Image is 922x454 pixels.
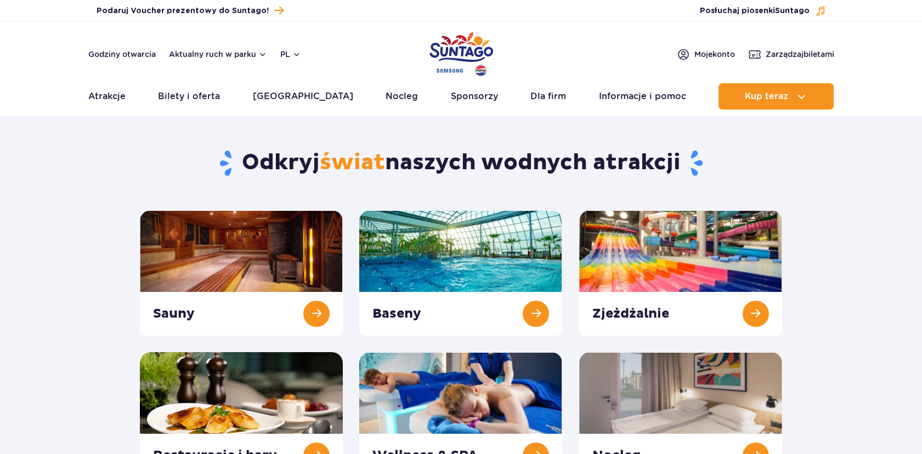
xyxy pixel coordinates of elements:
[386,83,418,110] a: Nocleg
[748,48,834,61] a: Zarządzajbiletami
[429,27,493,78] a: Park of Poland
[253,83,353,110] a: [GEOGRAPHIC_DATA]
[280,49,301,60] button: pl
[530,83,566,110] a: Dla firm
[599,83,686,110] a: Informacje i pomoc
[700,5,826,16] button: Posłuchaj piosenkiSuntago
[88,49,156,60] a: Godziny otwarcia
[700,5,810,16] span: Posłuchaj piosenki
[451,83,498,110] a: Sponsorzy
[694,49,735,60] span: Moje konto
[97,5,269,16] span: Podaruj Voucher prezentowy do Suntago!
[97,3,284,18] a: Podaruj Voucher prezentowy do Suntago!
[88,83,126,110] a: Atrakcje
[140,149,782,177] h1: Odkryj naszych wodnych atrakcji
[766,49,834,60] span: Zarządzaj biletami
[775,7,810,15] span: Suntago
[677,48,735,61] a: Mojekonto
[169,50,267,59] button: Aktualny ruch w parku
[745,91,788,101] span: Kup teraz
[158,83,220,110] a: Bilety i oferta
[719,83,834,110] button: Kup teraz
[320,149,385,176] span: świat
